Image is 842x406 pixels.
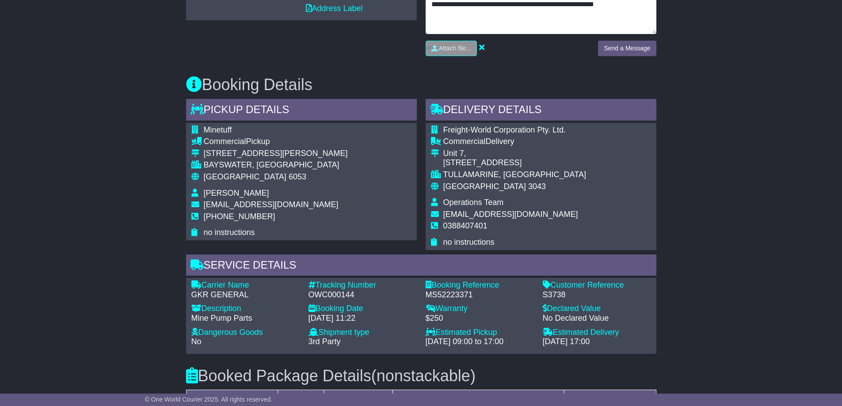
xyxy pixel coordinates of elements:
div: [DATE] 17:00 [543,337,651,347]
div: [STREET_ADDRESS] [443,158,586,168]
div: BAYSWATER, [GEOGRAPHIC_DATA] [204,160,348,170]
span: Minetuff [204,125,232,134]
div: Customer Reference [543,281,651,290]
div: Unit 7, [443,149,586,159]
div: $250 [426,314,534,323]
span: Commercial [443,137,486,146]
div: Description [191,304,300,314]
span: Operations Team [443,198,504,207]
div: No Declared Value [543,314,651,323]
span: 3043 [528,182,546,191]
span: [EMAIL_ADDRESS][DOMAIN_NAME] [204,200,339,209]
div: GKR GENERAL [191,290,300,300]
div: Booking Date [309,304,417,314]
h3: Booking Details [186,76,656,94]
div: Booking Reference [426,281,534,290]
span: no instructions [204,228,255,237]
span: 3rd Party [309,337,341,346]
div: [DATE] 11:22 [309,314,417,323]
span: [GEOGRAPHIC_DATA] [443,182,526,191]
h3: Booked Package Details [186,367,656,385]
span: [EMAIL_ADDRESS][DOMAIN_NAME] [443,210,578,219]
span: [GEOGRAPHIC_DATA] [204,172,286,181]
div: Estimated Delivery [543,328,651,338]
div: Carrier Name [191,281,300,290]
div: TULLAMARINE, [GEOGRAPHIC_DATA] [443,170,586,180]
div: Mine Pump Parts [191,314,300,323]
div: MS52223371 [426,290,534,300]
div: Pickup Details [186,99,417,123]
div: Warranty [426,304,534,314]
span: Freight-World Corporation Pty. Ltd. [443,125,566,134]
div: [STREET_ADDRESS][PERSON_NAME] [204,149,348,159]
span: 6053 [289,172,306,181]
span: Commercial [204,137,246,146]
span: [PERSON_NAME] [204,189,269,197]
div: Delivery Details [426,99,656,123]
span: no instructions [443,238,495,247]
button: Send a Message [598,41,656,56]
div: Pickup [204,137,348,147]
span: [PHONE_NUMBER] [204,212,275,221]
div: S3738 [543,290,651,300]
div: Service Details [186,254,656,278]
div: [DATE] 09:00 to 17:00 [426,337,534,347]
div: Tracking Number [309,281,417,290]
div: OWC000144 [309,290,417,300]
span: 0388407401 [443,221,488,230]
div: Dangerous Goods [191,328,300,338]
a: Address Label [306,4,363,13]
span: (nonstackable) [371,367,476,385]
span: © One World Courier 2025. All rights reserved. [145,396,273,403]
div: Delivery [443,137,586,147]
div: Estimated Pickup [426,328,534,338]
div: Shipment type [309,328,417,338]
div: Declared Value [543,304,651,314]
span: No [191,337,202,346]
